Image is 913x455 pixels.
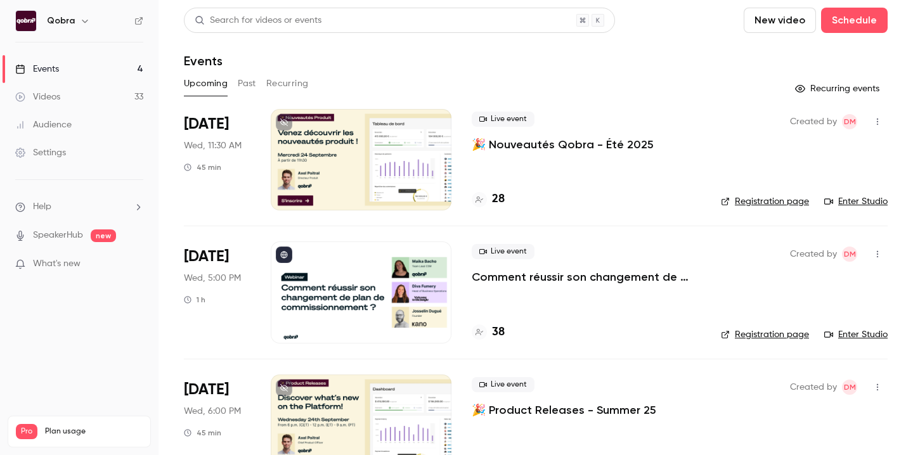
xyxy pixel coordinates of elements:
span: DM [844,247,856,262]
span: Dylan Manceau [842,380,857,395]
span: Live event [472,112,534,127]
div: Settings [15,146,66,159]
div: Search for videos or events [195,14,321,27]
span: Wed, 11:30 AM [184,139,242,152]
span: Plan usage [45,426,143,437]
span: Created by [790,247,837,262]
a: Registration page [721,328,809,341]
div: Audience [15,119,72,131]
button: Schedule [821,8,888,33]
h4: 28 [492,191,505,208]
li: help-dropdown-opener [15,200,143,214]
span: DM [844,114,856,129]
a: 38 [472,324,505,341]
button: Recurring events [789,79,888,99]
a: 28 [472,191,505,208]
span: [DATE] [184,247,229,267]
button: Upcoming [184,74,228,94]
a: Enter Studio [824,328,888,341]
span: [DATE] [184,114,229,134]
span: Dylan Manceau [842,247,857,262]
a: 🎉 Nouveautés Qobra - Été 2025 [472,137,654,152]
span: [DATE] [184,380,229,400]
div: 45 min [184,162,221,172]
span: new [91,229,116,242]
h1: Events [184,53,223,68]
div: Events [15,63,59,75]
div: 45 min [184,428,221,438]
span: Live event [472,377,534,392]
a: Comment réussir son changement de plan de commissionnement ? [472,269,701,285]
a: 🎉 Product Releases - Summer 25 [472,402,656,418]
a: SpeakerHub [33,229,83,242]
div: Sep 24 Wed, 11:30 AM (Europe/Paris) [184,109,250,210]
span: Wed, 5:00 PM [184,272,241,285]
span: Live event [472,244,534,259]
button: New video [744,8,816,33]
span: Wed, 6:00 PM [184,405,241,418]
h4: 38 [492,324,505,341]
a: Enter Studio [824,195,888,208]
span: Help [33,200,51,214]
a: Registration page [721,195,809,208]
button: Recurring [266,74,309,94]
img: Qobra [16,11,36,31]
div: Videos [15,91,60,103]
span: What's new [33,257,81,271]
div: 1 h [184,295,205,305]
span: DM [844,380,856,395]
span: Created by [790,114,837,129]
h6: Qobra [47,15,75,27]
button: Past [238,74,256,94]
span: Dylan Manceau [842,114,857,129]
span: Created by [790,380,837,395]
div: Sep 24 Wed, 5:00 PM (Europe/Paris) [184,241,250,343]
span: Pro [16,424,37,439]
